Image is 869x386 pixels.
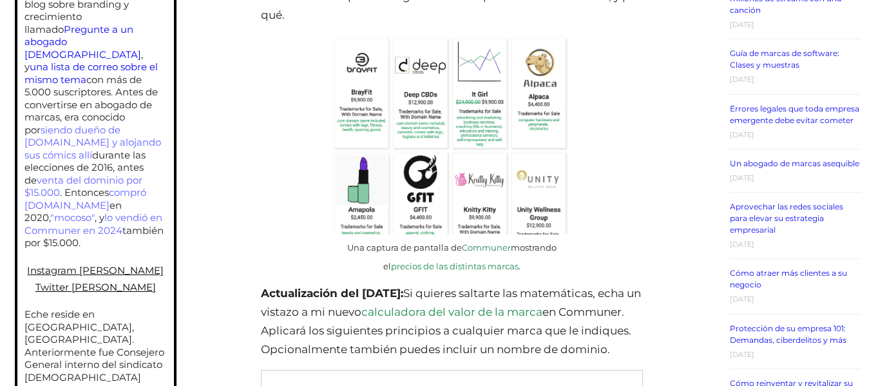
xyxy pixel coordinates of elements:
a: Communer [462,242,511,253]
time: [DATE] [730,240,754,249]
time: [DATE] [730,350,754,359]
time: [DATE] [730,130,754,139]
figcaption: Una captura de pantalla de mostrando el . [331,238,573,276]
a: Aprovechar las redes sociales para elevar su estrategia empresarial [730,202,843,235]
a: "mocoso" [50,211,95,224]
img: Marcas en venta en la captura de pantalla de Communer.com. [331,35,573,235]
a: una lista de correo sobre el mismo tema [24,61,158,86]
strong: Actualización del [DATE]: [261,287,403,300]
time: [DATE] [730,75,754,84]
time: [DATE] [730,20,754,29]
a: Cómo atraer más clientes a su negocio [730,268,847,289]
time: [DATE] [730,294,754,304]
a: Twitter [PERSON_NAME] [35,281,156,293]
a: compró [DOMAIN_NAME] [24,186,146,211]
a: lo vendió en Communer en 2024 [24,211,162,236]
a: Errores legales que toda empresa emergente debe evitar cometer [730,104,859,125]
a: Guía de marcas de software: Clases y muestras [730,48,839,70]
a: precios de las distintas marcas [391,261,519,271]
p: Si quieres saltarte las matemáticas, echa un vistazo a mi nuevo en Communer. Aplicará los siguien... [261,284,644,359]
a: Un abogado de marcas asequible [730,159,859,168]
a: calculadora del valor de la marca [361,305,542,318]
a: Pregunte a un abogado [DEMOGRAPHIC_DATA] [24,23,141,61]
a: venta del dominio por $15.000 [24,174,142,199]
a: Instagram [PERSON_NAME] [27,264,164,276]
a: siendo dueño de [DOMAIN_NAME] y alojando sus cómics allí [24,124,161,161]
time: [DATE] [730,173,754,182]
a: Protección de su empresa 101: Demandas, ciberdelitos y más [730,323,846,345]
